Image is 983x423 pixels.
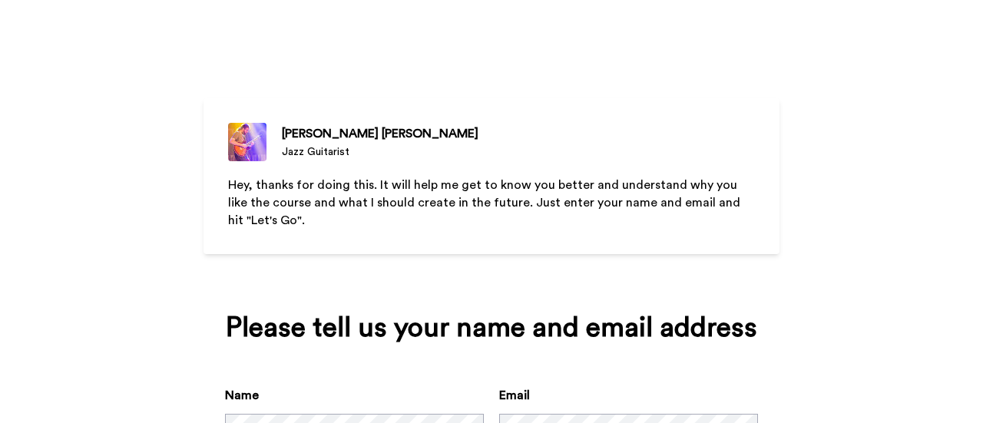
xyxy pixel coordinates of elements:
div: [PERSON_NAME] [PERSON_NAME] [282,124,478,143]
img: Jazz Guitarist [228,123,266,161]
div: Jazz Guitarist [282,144,478,160]
label: Name [225,386,259,405]
span: Hey, thanks for doing this. It will help me get to know you better and understand why you like th... [228,179,743,226]
label: Email [499,386,530,405]
div: Please tell us your name and email address [225,312,758,343]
